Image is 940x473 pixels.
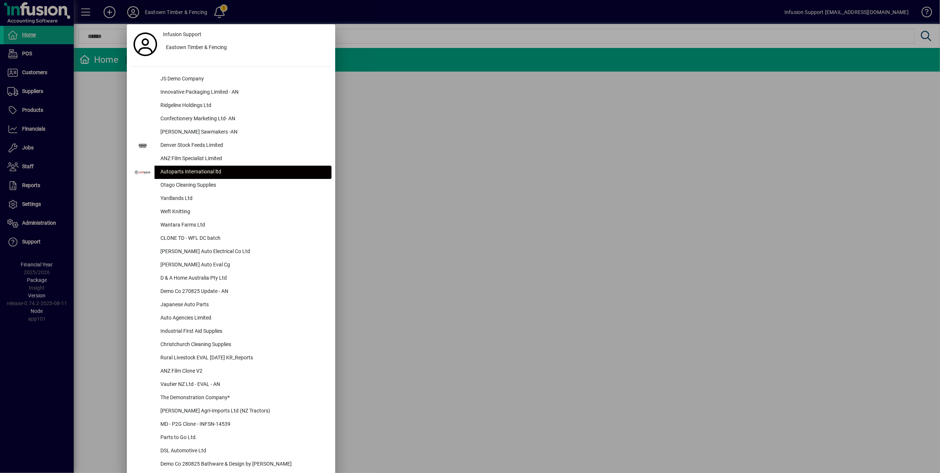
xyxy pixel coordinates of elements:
[131,126,332,139] button: [PERSON_NAME] Sawmakers -AN
[131,405,332,418] button: [PERSON_NAME] Agri-Imports Ltd (NZ Tractors)
[155,219,332,232] div: Wantara Farms Ltd
[155,312,332,325] div: Auto Agencies Limited
[131,365,332,378] button: ANZ Film Clone V2
[155,73,332,86] div: JS Demo Company
[155,272,332,285] div: D & A Home Australia Pty Ltd
[155,126,332,139] div: [PERSON_NAME] Sawmakers -AN
[155,365,332,378] div: ANZ Film Clone V2
[131,139,332,152] button: Denver Stock Feeds Limited
[131,73,332,86] button: JS Demo Company
[131,272,332,285] button: D & A Home Australia Pty Ltd
[131,166,332,179] button: Autoparts International ltd
[131,206,332,219] button: Weft Knitting
[155,418,332,431] div: MD - P2G Clone - INFSN-14539
[160,28,332,41] a: Infusion Support
[155,325,332,338] div: Industrial First Aid Supplies
[131,86,332,99] button: Innovative Packaging Limited - AN
[163,31,201,38] span: Infusion Support
[155,338,332,352] div: Christchurch Cleaning Supplies
[131,338,332,352] button: Christchurch Cleaning Supplies
[131,285,332,298] button: Demo Co 270825 Update - AN
[131,352,332,365] button: Rural Livestock EVAL [DATE] KR_Reports
[131,458,332,471] button: Demo Co 280825 Bathware & Design by [PERSON_NAME]
[131,259,332,272] button: [PERSON_NAME] Auto Eval Cg
[155,99,332,113] div: Ridgeline Holdings Ltd
[131,232,332,245] button: CLONE TD - WFL DC batch
[131,179,332,192] button: Otago Cleaning Supplies
[131,312,332,325] button: Auto Agencies Limited
[131,99,332,113] button: Ridgeline Holdings Ltd
[131,152,332,166] button: ANZ Film Specialist Limited
[131,391,332,405] button: The Demonstration Company*
[131,298,332,312] button: Japanese Auto Parts
[155,378,332,391] div: Vautier NZ Ltd - EVAL - AN
[155,152,332,166] div: ANZ Film Specialist Limited
[155,445,332,458] div: DSL Automotive Ltd
[155,352,332,365] div: Rural Livestock EVAL [DATE] KR_Reports
[155,86,332,99] div: Innovative Packaging Limited - AN
[155,206,332,219] div: Weft Knitting
[131,38,160,51] a: Profile
[155,245,332,259] div: [PERSON_NAME] Auto Electrical Co Ltd
[131,445,332,458] button: DSL Automotive Ltd
[155,431,332,445] div: Parts to Go Ltd.
[155,259,332,272] div: [PERSON_NAME] Auto Eval Cg
[155,139,332,152] div: Denver Stock Feeds Limited
[131,325,332,338] button: Industrial First Aid Supplies
[131,192,332,206] button: Yardlands Ltd
[155,298,332,312] div: Japanese Auto Parts
[131,418,332,431] button: MD - P2G Clone - INFSN-14539
[131,113,332,126] button: Confectionery Marketing Ltd- AN
[131,431,332,445] button: Parts to Go Ltd.
[155,179,332,192] div: Otago Cleaning Supplies
[131,219,332,232] button: Wantara Farms Ltd
[131,245,332,259] button: [PERSON_NAME] Auto Electrical Co Ltd
[155,285,332,298] div: Demo Co 270825 Update - AN
[155,391,332,405] div: The Demonstration Company*
[155,405,332,418] div: [PERSON_NAME] Agri-Imports Ltd (NZ Tractors)
[160,41,332,55] button: Eastown Timber & Fencing
[155,166,332,179] div: Autoparts International ltd
[155,192,332,206] div: Yardlands Ltd
[155,113,332,126] div: Confectionery Marketing Ltd- AN
[155,232,332,245] div: CLONE TD - WFL DC batch
[155,458,332,471] div: Demo Co 280825 Bathware & Design by [PERSON_NAME]
[131,378,332,391] button: Vautier NZ Ltd - EVAL - AN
